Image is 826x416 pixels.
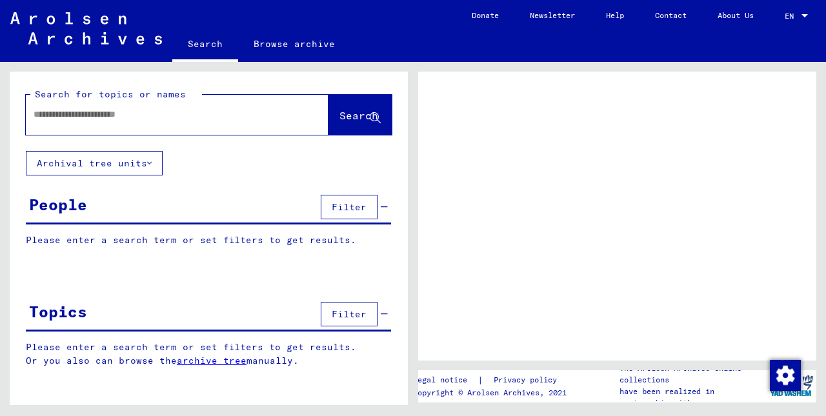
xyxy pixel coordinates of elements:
span: Filter [332,201,367,213]
button: Filter [321,302,378,326]
a: Search [172,28,238,62]
div: People [29,193,87,216]
a: Browse archive [238,28,350,59]
a: archive tree [177,355,247,366]
p: The Arolsen Archives online collections [619,362,767,386]
span: EN [785,12,799,21]
p: Copyright © Arolsen Archives, 2021 [413,387,572,399]
a: Legal notice [413,373,478,387]
span: Search [339,109,378,122]
p: Please enter a search term or set filters to get results. Or you also can browse the manually. [26,341,392,368]
button: Archival tree units [26,151,163,175]
a: Privacy policy [483,373,572,387]
p: Please enter a search term or set filters to get results. [26,233,391,247]
img: Change consent [770,360,801,391]
div: Topics [29,300,87,323]
p: have been realized in partnership with [619,386,767,409]
mat-label: Search for topics or names [35,88,186,100]
span: Filter [332,308,367,320]
button: Filter [321,195,378,219]
button: Search [328,95,392,135]
img: yv_logo.png [767,370,816,402]
img: Arolsen_neg.svg [10,12,162,45]
div: | [413,373,572,387]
